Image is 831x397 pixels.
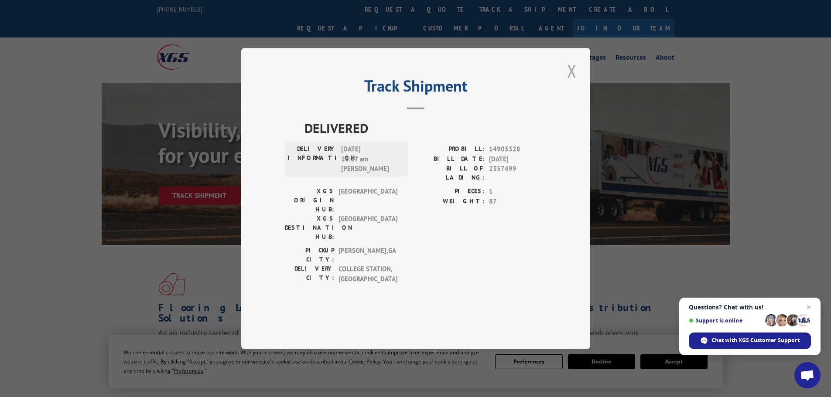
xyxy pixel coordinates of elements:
[416,144,485,154] label: PROBILL:
[689,333,811,349] span: Chat with XGS Customer Support
[689,304,811,311] span: Questions? Chat with us!
[339,214,397,241] span: [GEOGRAPHIC_DATA]
[285,246,334,264] label: PICKUP CITY:
[711,336,800,344] span: Chat with XGS Customer Support
[341,144,400,174] span: [DATE] 10:57 am [PERSON_NAME]
[285,264,334,284] label: DELIVERY CITY:
[489,144,547,154] span: 14905328
[564,59,579,83] button: Close modal
[489,164,547,182] span: 2357499
[339,246,397,264] span: [PERSON_NAME] , GA
[489,154,547,164] span: [DATE]
[285,214,334,241] label: XGS DESTINATION HUB:
[285,187,334,214] label: XGS ORIGIN HUB:
[794,362,821,388] a: Open chat
[416,154,485,164] label: BILL DATE:
[489,187,547,197] span: 1
[339,264,397,284] span: COLLEGE STATION , [GEOGRAPHIC_DATA]
[285,80,547,96] h2: Track Shipment
[339,187,397,214] span: [GEOGRAPHIC_DATA]
[416,164,485,182] label: BILL OF LADING:
[416,197,485,207] label: WEIGHT:
[287,144,337,174] label: DELIVERY INFORMATION:
[304,118,547,138] span: DELIVERED
[689,317,762,324] span: Support is online
[489,197,547,207] span: 87
[416,187,485,197] label: PIECES:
